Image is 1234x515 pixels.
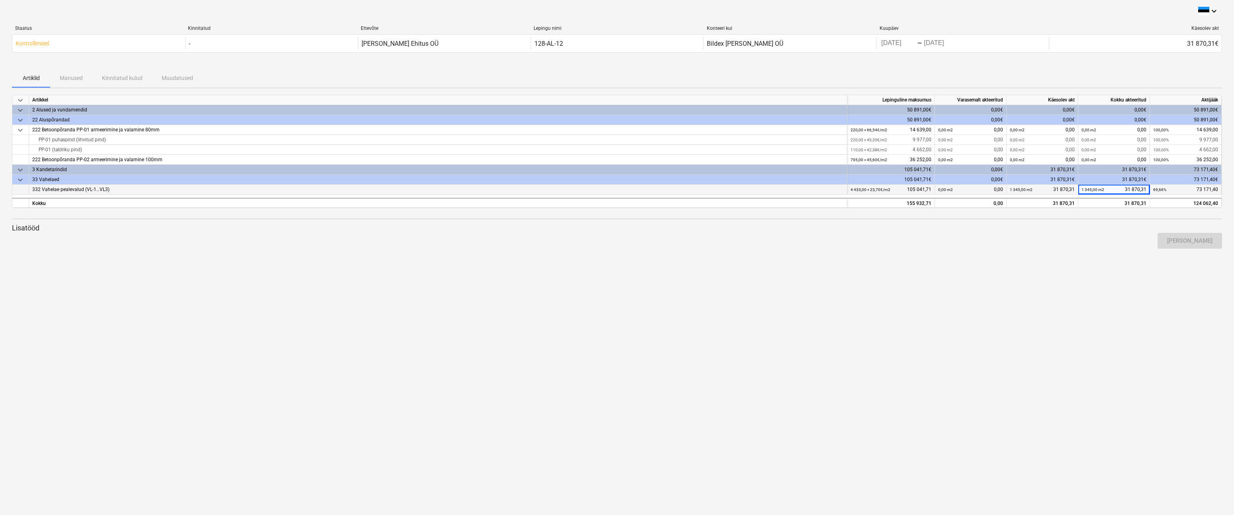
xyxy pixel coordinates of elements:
[935,95,1007,105] div: Varasemalt akteeritud
[847,105,935,115] div: 50 891,00€
[1153,128,1169,132] small: 100,00%
[880,25,1046,31] div: Kuupäev
[1081,138,1096,142] small: 0,00 m2
[1010,187,1033,192] small: 1 345,00 m2
[1078,175,1150,185] div: 31 870,31€
[707,40,783,47] div: Bildex [PERSON_NAME] OÜ
[1150,95,1222,105] div: Aktijääk
[847,115,935,125] div: 50 891,00€
[16,125,25,135] span: keyboard_arrow_down
[938,135,1003,145] div: 0,00
[1153,138,1169,142] small: 100,00%
[1150,165,1222,175] div: 73 171,40€
[1153,187,1166,192] small: 69,66%
[16,175,25,185] span: keyboard_arrow_down
[1153,158,1169,162] small: 100,00%
[938,199,1003,209] div: 0,00
[1150,105,1222,115] div: 50 891,00€
[189,40,190,47] div: -
[851,148,887,152] small: 110,00 × 42,38€ / m2
[1010,148,1025,152] small: 0,00 m2
[361,25,527,31] div: Ettevõte
[1153,145,1218,155] div: 4 662,00
[1010,125,1075,135] div: 0,00
[534,40,563,47] div: 128-AL-12
[851,199,931,209] div: 155 932,71
[32,125,844,135] div: 222 Betoonpõranda PP-01 armeerimine ja valamine 80mm
[32,105,844,115] div: 2 Alused ja vundamendid
[1078,95,1150,105] div: Kokku akteeritud
[935,115,1007,125] div: 0,00€
[1049,37,1222,50] div: 31 870,31€
[16,39,49,48] p: Kontrollimisel
[32,175,844,185] div: 33 Vahelaed
[1153,199,1218,209] div: 124 062,40
[1010,145,1075,155] div: 0,00
[16,115,25,125] span: keyboard_arrow_down
[1081,148,1096,152] small: 0,00 m2
[1007,105,1078,115] div: 0,00€
[1081,128,1096,132] small: 0,00 m2
[935,165,1007,175] div: 0,00€
[1209,6,1219,16] i: keyboard_arrow_down
[917,41,922,46] div: -
[1150,175,1222,185] div: 73 171,40€
[16,96,25,105] span: keyboard_arrow_down
[1153,155,1218,165] div: 36 252,00
[16,105,25,115] span: keyboard_arrow_down
[1007,175,1078,185] div: 31 870,31€
[32,155,844,165] div: 222 Betoonpõranda PP-02 armeerimine ja valamine 100mm
[847,165,935,175] div: 105 041,71€
[29,198,847,208] div: Kokku
[938,128,953,132] small: 0,00 m2
[1081,187,1104,192] small: 1 345,00 m2
[1153,148,1169,152] small: 100,00%
[1010,158,1025,162] small: 0,00 m2
[1081,135,1146,145] div: 0,00
[938,155,1003,165] div: 0,00
[935,175,1007,185] div: 0,00€
[938,158,953,162] small: 0,00 m2
[851,125,931,135] div: 14 639,00
[1007,115,1078,125] div: 0,00€
[534,25,700,31] div: Lepingu nimi
[851,145,931,155] div: 4 662,00
[938,148,953,152] small: 0,00 m2
[1150,115,1222,125] div: 50 891,00€
[938,185,1003,195] div: 0,00
[1078,165,1150,175] div: 31 870,31€
[32,135,844,145] div: PP-01 puhaspind (lihvitud pind)
[938,187,953,192] small: 0,00 m2
[935,105,1007,115] div: 0,00€
[15,25,182,31] div: Staatus
[32,115,844,125] div: 22 Aluspõrandad
[847,175,935,185] div: 105 041,71€
[22,74,41,82] p: Artiklid
[938,138,953,142] small: 0,00 m2
[851,155,931,165] div: 36 252,00
[1153,185,1218,195] div: 73 171,40
[1081,158,1096,162] small: 0,00 m2
[880,38,917,49] input: Algus
[1153,135,1218,145] div: 9 977,00
[938,145,1003,155] div: 0,00
[851,135,931,145] div: 9 977,00
[1081,145,1146,155] div: 0,00
[1078,105,1150,115] div: 0,00€
[1153,125,1218,135] div: 14 639,00
[851,187,890,192] small: 4 433,00 × 23,70€ / m2
[16,165,25,175] span: keyboard_arrow_down
[29,95,847,105] div: Artikkel
[362,40,438,47] div: [PERSON_NAME] Ehitus OÜ
[188,25,354,31] div: Kinnitatud
[1078,198,1150,208] div: 31 870,31
[1010,155,1075,165] div: 0,00
[1007,165,1078,175] div: 31 870,31€
[1010,128,1025,132] small: 0,00 m2
[922,38,960,49] input: Lõpp
[851,185,931,195] div: 105 041,71
[1010,135,1075,145] div: 0,00
[1010,199,1075,209] div: 31 870,31
[1081,125,1146,135] div: 0,00
[851,158,887,162] small: 795,00 × 45,60€ / m2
